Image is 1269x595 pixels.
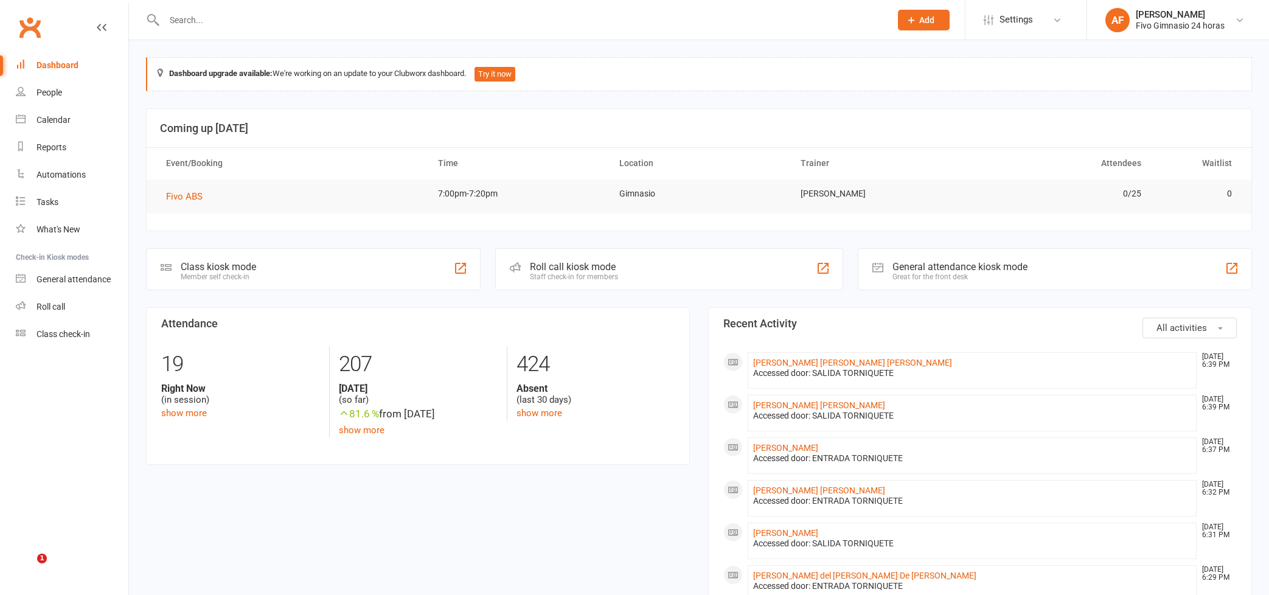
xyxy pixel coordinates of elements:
[181,261,256,273] div: Class kiosk mode
[753,411,1191,421] div: Accessed door: SALIDA TORNIQUETE
[1196,353,1236,369] time: [DATE] 6:39 PM
[161,383,320,394] strong: Right Now
[790,148,971,179] th: Trainer
[753,453,1191,464] div: Accessed door: ENTRADA TORNIQUETE
[37,197,58,207] div: Tasks
[146,57,1252,91] div: We're working on an update to your Clubworx dashboard.
[753,571,976,580] a: [PERSON_NAME] del [PERSON_NAME] De [PERSON_NAME]
[166,189,211,204] button: Fivo ABS
[753,443,818,453] a: [PERSON_NAME]
[516,383,675,394] strong: Absent
[169,69,273,78] strong: Dashboard upgrade available:
[530,273,618,281] div: Staff check-in for members
[161,383,320,406] div: (in session)
[161,346,320,383] div: 19
[892,273,1027,281] div: Great for the front desk
[753,581,1191,591] div: Accessed door: ENTRADA TORNIQUETE
[427,148,608,179] th: Time
[37,142,66,152] div: Reports
[475,67,515,82] button: Try it now
[37,88,62,97] div: People
[530,261,618,273] div: Roll call kiosk mode
[339,408,379,420] span: 81.6 %
[16,79,128,106] a: People
[1196,523,1236,539] time: [DATE] 6:31 PM
[161,12,882,29] input: Search...
[1105,8,1130,32] div: AF
[608,179,790,208] td: Gimnasio
[161,318,675,330] h3: Attendance
[1196,395,1236,411] time: [DATE] 6:39 PM
[1196,481,1236,496] time: [DATE] 6:32 PM
[160,122,1238,134] h3: Coming up [DATE]
[971,148,1152,179] th: Attendees
[16,266,128,293] a: General attendance kiosk mode
[919,15,934,25] span: Add
[339,383,497,406] div: (so far)
[16,106,128,134] a: Calendar
[1136,20,1225,31] div: Fivo Gimnasio 24 horas
[971,179,1152,208] td: 0/25
[1142,318,1237,338] button: All activities
[892,261,1027,273] div: General attendance kiosk mode
[1000,6,1033,33] span: Settings
[16,161,128,189] a: Automations
[16,216,128,243] a: What's New
[161,408,207,419] a: show more
[1152,179,1243,208] td: 0
[753,496,1191,506] div: Accessed door: ENTRADA TORNIQUETE
[16,52,128,79] a: Dashboard
[753,358,952,367] a: [PERSON_NAME] [PERSON_NAME] [PERSON_NAME]
[37,170,86,179] div: Automations
[516,383,675,406] div: (last 30 days)
[753,368,1191,378] div: Accessed door: SALIDA TORNIQUETE
[37,302,65,311] div: Roll call
[37,115,71,125] div: Calendar
[1196,566,1236,582] time: [DATE] 6:29 PM
[166,191,203,202] span: Fivo ABS
[339,406,497,422] div: from [DATE]
[608,148,790,179] th: Location
[16,321,128,348] a: Class kiosk mode
[1156,322,1207,333] span: All activities
[16,134,128,161] a: Reports
[898,10,950,30] button: Add
[723,318,1237,330] h3: Recent Activity
[12,554,41,583] iframe: Intercom live chat
[753,538,1191,549] div: Accessed door: SALIDA TORNIQUETE
[1136,9,1225,20] div: [PERSON_NAME]
[37,329,90,339] div: Class check-in
[181,273,256,281] div: Member self check-in
[339,383,497,394] strong: [DATE]
[339,425,384,436] a: show more
[37,224,80,234] div: What's New
[37,274,111,284] div: General attendance
[1196,438,1236,454] time: [DATE] 6:37 PM
[790,179,971,208] td: [PERSON_NAME]
[1152,148,1243,179] th: Waitlist
[16,189,128,216] a: Tasks
[516,408,562,419] a: show more
[427,179,608,208] td: 7:00pm-7:20pm
[155,148,427,179] th: Event/Booking
[753,485,885,495] a: [PERSON_NAME] [PERSON_NAME]
[753,400,885,410] a: [PERSON_NAME] [PERSON_NAME]
[37,60,78,70] div: Dashboard
[516,346,675,383] div: 424
[339,346,497,383] div: 207
[16,293,128,321] a: Roll call
[753,528,818,538] a: [PERSON_NAME]
[37,554,47,563] span: 1
[15,12,45,43] a: Clubworx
